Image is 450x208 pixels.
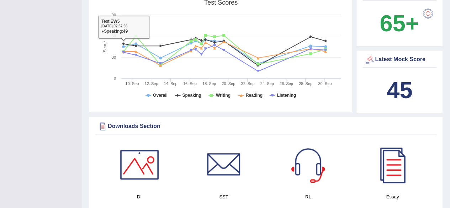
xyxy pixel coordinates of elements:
[112,55,116,59] text: 30
[202,81,216,86] tspan: 18. Sep
[260,81,274,86] tspan: 24. Sep
[102,41,107,52] tspan: Score
[97,121,435,132] div: Downloads Section
[185,193,262,201] h4: SST
[112,13,116,17] text: 90
[101,193,178,201] h4: DI
[277,93,296,98] tspan: Listening
[114,76,116,80] text: 0
[241,81,254,86] tspan: 22. Sep
[222,81,235,86] tspan: 20. Sep
[280,81,293,86] tspan: 26. Sep
[270,193,347,201] h4: RL
[318,81,332,86] tspan: 30. Sep
[387,77,412,103] b: 45
[299,81,312,86] tspan: 28. Sep
[112,34,116,38] text: 60
[164,81,178,86] tspan: 14. Sep
[380,10,419,36] b: 65+
[144,81,158,86] tspan: 12. Sep
[153,93,168,98] tspan: Overall
[183,81,197,86] tspan: 16. Sep
[125,81,139,86] tspan: 10. Sep
[364,54,435,65] div: Latest Mock Score
[182,93,201,98] tspan: Speaking
[216,93,231,98] tspan: Writing
[246,93,263,98] tspan: Reading
[354,193,431,201] h4: Essay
